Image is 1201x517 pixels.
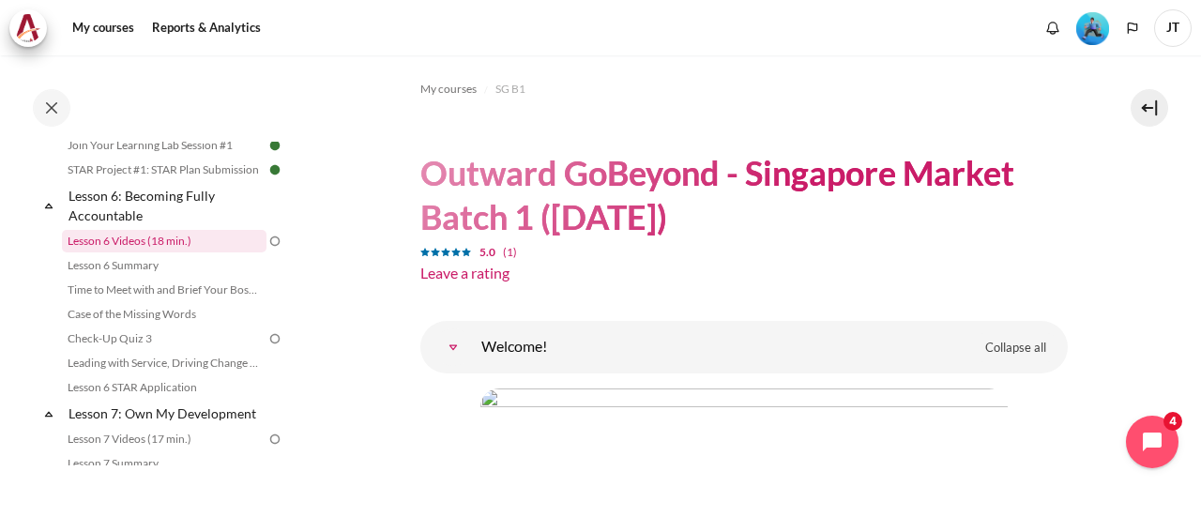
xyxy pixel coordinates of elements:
a: SG B1 [495,78,525,100]
span: JT [1154,9,1192,47]
img: To do [266,233,283,250]
a: Time to Meet with and Brief Your Boss #1 [62,279,266,301]
span: Collapse [39,196,58,215]
span: (1) [503,245,517,259]
a: Welcome! [434,328,472,366]
a: Leading with Service, Driving Change (Pucknalin's Story) [62,352,266,374]
a: Check-Up Quiz 3 [62,327,266,350]
a: Case of the Missing Words [62,303,266,326]
span: Collapse all [985,339,1046,357]
span: 5.0 [479,245,495,259]
div: Level #3 [1076,10,1109,45]
span: My courses [420,81,477,98]
a: Lesson 7: Own My Development [66,401,266,426]
span: Collapse [39,404,58,423]
a: STAR Project #1: STAR Plan Submission [62,159,266,181]
img: Architeck [15,14,41,42]
a: My courses [66,9,141,47]
a: Lesson 7 Videos (17 min.) [62,428,266,450]
a: Lesson 6: Becoming Fully Accountable [66,183,266,228]
h1: Outward GoBeyond - Singapore Market Batch 1 ([DATE]) [420,151,1068,239]
a: Join Your Learning Lab Session #1 [62,134,266,157]
a: Leave a rating [420,264,509,281]
a: Level #3 [1069,10,1117,45]
button: Languages [1118,14,1147,42]
a: Lesson 7 Summary [62,452,266,475]
a: Reports & Analytics [145,9,267,47]
a: Lesson 6 Videos (18 min.) [62,230,266,252]
nav: Navigation bar [420,74,1068,104]
img: Done [266,137,283,154]
a: Collapse all [971,332,1060,364]
a: Lesson 6 Summary [62,254,266,277]
a: Lesson 6 STAR Application [62,376,266,399]
a: My courses [420,78,477,100]
div: Show notification window with no new notifications [1039,14,1067,42]
img: To do [266,431,283,448]
a: User menu [1154,9,1192,47]
span: SG B1 [495,81,525,98]
img: Level #3 [1076,12,1109,45]
img: To do [266,330,283,347]
a: Architeck Architeck [9,9,56,47]
img: Done [266,161,283,178]
a: 5.0(1) [420,241,517,259]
